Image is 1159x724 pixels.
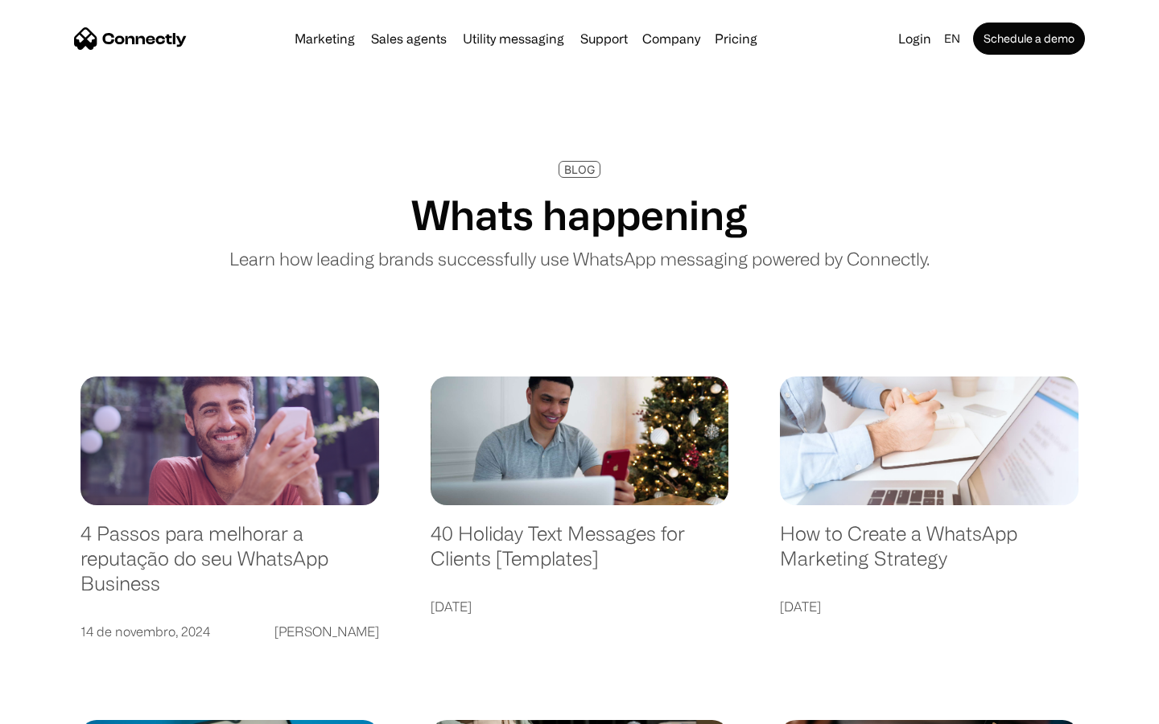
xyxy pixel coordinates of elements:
a: Utility messaging [456,32,571,45]
a: Support [574,32,634,45]
a: Login [892,27,938,50]
a: Marketing [288,32,361,45]
div: [PERSON_NAME] [274,620,379,643]
a: Sales agents [365,32,453,45]
div: Company [642,27,700,50]
a: Pricing [708,32,764,45]
div: [DATE] [780,595,821,618]
a: 4 Passos para melhorar a reputação do seu WhatsApp Business [80,521,379,611]
a: 40 Holiday Text Messages for Clients [Templates] [431,521,729,586]
div: 14 de novembro, 2024 [80,620,210,643]
div: en [944,27,960,50]
a: Schedule a demo [973,23,1085,55]
aside: Language selected: English [16,696,97,718]
div: [DATE] [431,595,472,618]
h1: Whats happening [411,191,748,239]
ul: Language list [32,696,97,718]
div: BLOG [564,163,595,175]
a: How to Create a WhatsApp Marketing Strategy [780,521,1079,586]
p: Learn how leading brands successfully use WhatsApp messaging powered by Connectly. [229,245,930,272]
